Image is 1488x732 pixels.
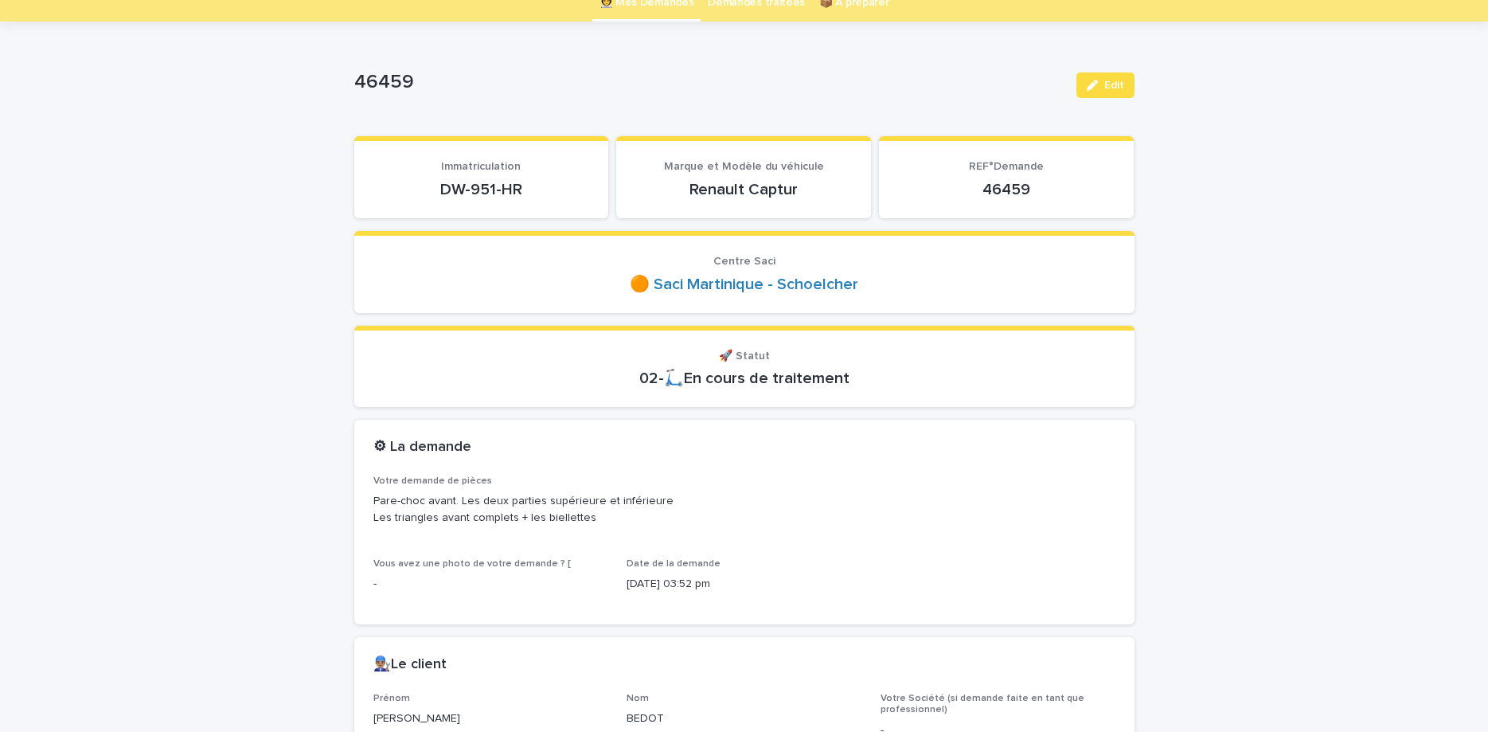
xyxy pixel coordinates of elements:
[713,256,775,267] span: Centre Saci
[664,161,824,172] span: Marque et Modèle du véhicule
[373,476,492,486] span: Votre demande de pièces
[354,71,1064,94] p: 46459
[373,180,590,199] p: DW-951-HR
[1076,72,1135,98] button: Edit
[373,493,1115,526] p: Pare-choc avant. Les deux parties supérieure et inférieure Les triangles avant complets + les bie...
[635,180,852,199] p: Renault Captur
[719,350,770,362] span: 🚀 Statut
[627,694,649,703] span: Nom
[373,710,608,727] p: [PERSON_NAME]
[373,439,471,456] h2: ⚙ La demande
[627,576,861,593] p: [DATE] 03:52 pm
[630,275,858,294] a: 🟠 Saci Martinique - Schoelcher
[373,694,410,703] span: Prénom
[373,559,571,569] span: Vous avez une photo de votre demande ? [
[441,161,521,172] span: Immatriculation
[627,710,861,727] p: BEDOT
[373,656,447,674] h2: 👨🏽‍🔧Le client
[373,369,1115,388] p: 02-🛴En cours de traitement
[969,161,1044,172] span: REF°Demande
[881,694,1084,714] span: Votre Société (si demande faite en tant que professionnel)
[898,180,1115,199] p: 46459
[373,576,608,593] p: -
[1104,80,1124,91] span: Edit
[627,559,721,569] span: Date de la demande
